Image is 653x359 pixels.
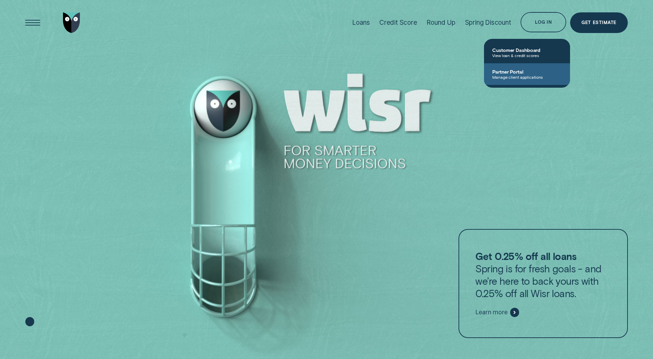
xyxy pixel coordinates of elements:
a: Customer DashboardView loan & credit scores [484,42,570,63]
span: Learn more [475,308,507,316]
button: Log in [520,12,566,33]
button: Open Menu [22,12,43,33]
img: Wisr [63,12,80,33]
span: View loan & credit scores [492,53,562,58]
div: Loans [352,19,370,26]
a: Get 0.25% off all loansSpring is for fresh goals - and we’re here to back yours with 0.25% off al... [459,229,628,338]
span: Customer Dashboard [492,47,562,53]
a: Partner PortalManage client applications [484,63,570,85]
a: Get Estimate [570,12,628,33]
span: Manage client applications [492,75,562,79]
div: Spring Discount [465,19,511,26]
div: Credit Score [379,19,417,26]
strong: Get 0.25% off all loans [475,250,576,262]
div: Round Up [426,19,455,26]
p: Spring is for fresh goals - and we’re here to back yours with 0.25% off all Wisr loans. [475,250,611,300]
span: Partner Portal [492,69,562,75]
